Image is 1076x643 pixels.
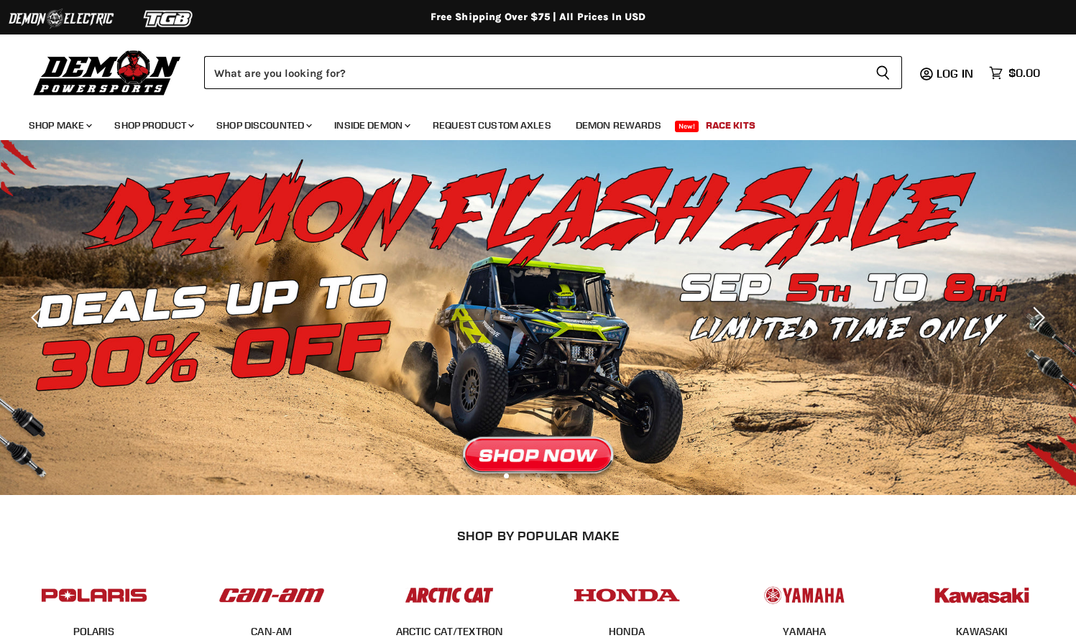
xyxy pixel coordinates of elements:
[25,303,54,332] button: Previous
[216,573,328,617] img: POPULAR_MAKE_logo_1_adc20308-ab24-48c4-9fac-e3c1a623d575.jpg
[956,625,1008,639] span: KAWASAKI
[204,56,902,89] form: Product
[565,111,672,140] a: Demon Rewards
[520,473,525,478] li: Page dot 2
[1008,66,1040,80] span: $0.00
[504,473,509,478] li: Page dot 1
[73,625,115,638] a: POLARIS
[864,56,902,89] button: Search
[29,47,186,98] img: Demon Powersports
[104,111,203,140] a: Shop Product
[937,66,973,80] span: Log in
[422,111,562,140] a: Request Custom Axles
[609,625,645,639] span: HONDA
[396,625,503,639] span: ARCTIC CAT/TEXTRON
[571,573,683,617] img: POPULAR_MAKE_logo_4_4923a504-4bac-4306-a1be-165a52280178.jpg
[748,573,860,617] img: POPULAR_MAKE_logo_5_20258e7f-293c-4aac-afa8-159eaa299126.jpg
[38,573,150,617] img: POPULAR_MAKE_logo_2_dba48cf1-af45-46d4-8f73-953a0f002620.jpg
[1022,303,1051,332] button: Next
[551,473,556,478] li: Page dot 4
[982,63,1047,83] a: $0.00
[956,625,1008,638] a: KAWASAKI
[695,111,766,140] a: Race Kits
[926,573,1038,617] img: POPULAR_MAKE_logo_6_76e8c46f-2d1e-4ecc-b320-194822857d41.jpg
[18,105,1036,140] ul: Main menu
[204,56,864,89] input: Search
[393,573,505,617] img: POPULAR_MAKE_logo_3_027535af-6171-4c5e-a9bc-f0eccd05c5d6.jpg
[783,625,826,638] a: YAMAHA
[930,67,982,80] a: Log in
[675,121,699,132] span: New!
[609,625,645,638] a: HONDA
[323,111,419,140] a: Inside Demon
[18,111,101,140] a: Shop Make
[251,625,292,638] a: CAN-AM
[73,625,115,639] span: POLARIS
[535,473,541,478] li: Page dot 3
[251,625,292,639] span: CAN-AM
[115,5,223,32] img: TGB Logo 2
[783,625,826,639] span: YAMAHA
[18,528,1059,543] h2: SHOP BY POPULAR MAKE
[206,111,321,140] a: Shop Discounted
[567,473,572,478] li: Page dot 5
[7,5,115,32] img: Demon Electric Logo 2
[396,625,503,638] a: ARCTIC CAT/TEXTRON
